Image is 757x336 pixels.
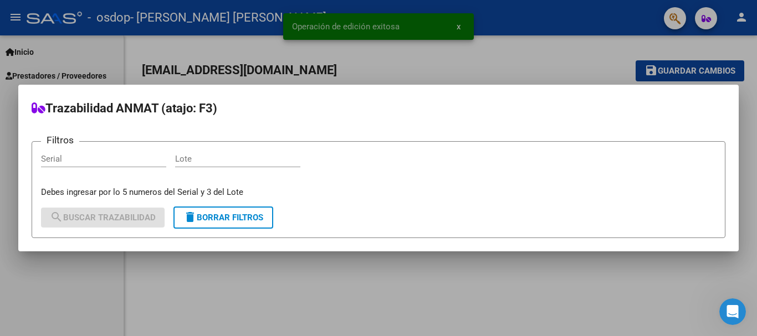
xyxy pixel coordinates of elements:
span: Borrar Filtros [183,213,263,223]
button: Buscar Trazabilidad [41,208,165,228]
iframe: Intercom live chat [719,298,746,325]
h2: Trazabilidad ANMAT (atajo: F3) [32,98,725,119]
mat-icon: delete [183,210,197,224]
button: Borrar Filtros [173,206,273,229]
p: Debes ingresar por lo 5 numeros del Serial y 3 del Lote [41,186,716,199]
h3: Filtros [41,133,79,147]
span: Buscar Trazabilidad [50,213,156,223]
mat-icon: search [50,210,63,224]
